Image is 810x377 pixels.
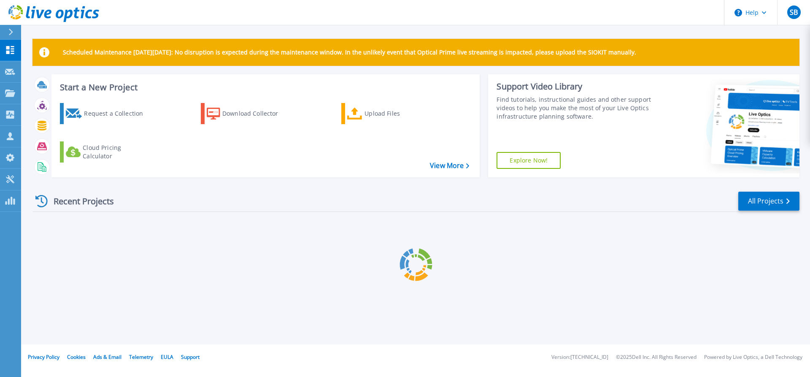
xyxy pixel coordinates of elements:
div: Support Video Library [497,81,655,92]
li: Powered by Live Optics, a Dell Technology [704,355,802,360]
h3: Start a New Project [60,83,469,92]
a: All Projects [738,192,799,211]
p: Scheduled Maintenance [DATE][DATE]: No disruption is expected during the maintenance window. In t... [63,49,636,56]
a: EULA [161,353,173,361]
li: Version: [TECHNICAL_ID] [551,355,608,360]
div: Cloud Pricing Calculator [83,144,150,160]
a: Cookies [67,353,86,361]
a: Ads & Email [93,353,121,361]
div: Recent Projects [32,191,125,212]
a: Explore Now! [497,152,561,169]
div: Find tutorials, instructional guides and other support videos to help you make the most of your L... [497,95,655,121]
div: Request a Collection [84,105,151,122]
a: View More [430,162,469,170]
li: © 2025 Dell Inc. All Rights Reserved [616,355,697,360]
div: Upload Files [364,105,432,122]
a: Telemetry [129,353,153,361]
a: Request a Collection [60,103,154,124]
a: Privacy Policy [28,353,59,361]
a: Download Collector [201,103,295,124]
div: Download Collector [222,105,290,122]
span: SB [790,9,798,16]
a: Cloud Pricing Calculator [60,141,154,163]
a: Upload Files [341,103,435,124]
a: Support [181,353,200,361]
